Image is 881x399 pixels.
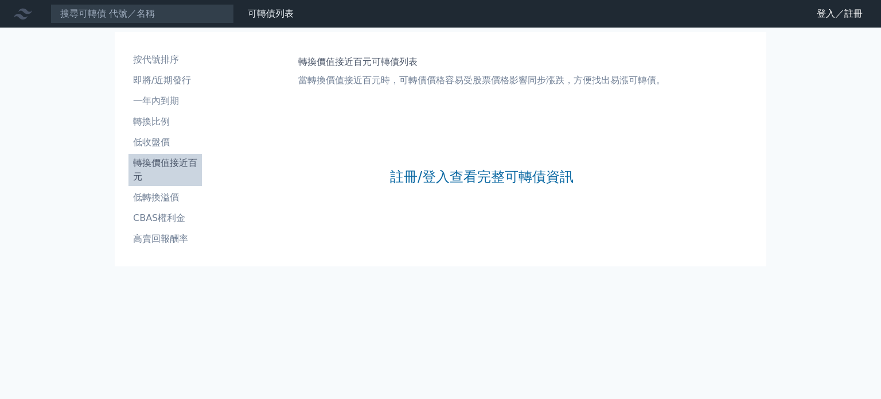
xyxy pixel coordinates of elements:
[128,53,202,67] li: 按代號排序
[808,5,872,23] a: 登入／註冊
[248,8,294,19] a: 可轉債列表
[128,135,202,149] li: 低收盤價
[128,115,202,129] li: 轉換比例
[128,154,202,186] a: 轉換價值接近百元
[128,211,202,225] li: CBAS權利金
[128,113,202,131] a: 轉換比例
[128,133,202,152] a: 低收盤價
[50,4,234,24] input: 搜尋可轉債 代號／名稱
[298,73,665,87] p: 當轉換價值接近百元時，可轉債價格容易受股票價格影響同步漲跌，方便找出易漲可轉債。
[128,156,202,184] li: 轉換價值接近百元
[128,51,202,69] a: 按代號排序
[128,230,202,248] a: 高賣回報酬率
[128,73,202,87] li: 即將/近期發行
[128,188,202,207] a: 低轉換溢價
[128,71,202,90] a: 即將/近期發行
[128,232,202,246] li: 高賣回報酬率
[128,209,202,227] a: CBAS權利金
[128,191,202,204] li: 低轉換溢價
[390,168,574,186] a: 註冊/登入查看完整可轉債資訊
[128,94,202,108] li: 一年內到期
[298,55,665,69] h1: 轉換價值接近百元可轉債列表
[128,92,202,110] a: 一年內到期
